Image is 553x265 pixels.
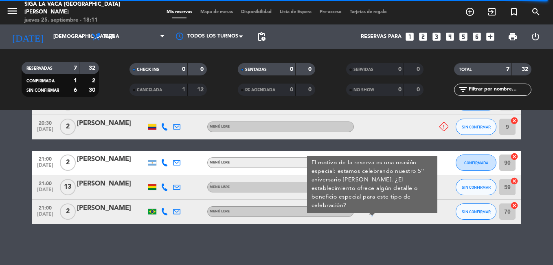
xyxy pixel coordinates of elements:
i: arrow_drop_down [76,32,86,42]
strong: 7 [506,66,509,72]
div: El motivo de la reserva es una ocasión especial: estamos celebrando nuestro 5º aniversario [PERSO... [312,159,433,210]
strong: 12 [197,87,205,93]
span: 2 [60,203,76,220]
span: Lista de Espera [276,10,316,14]
span: SERVIDAS [353,68,373,72]
i: cancel [510,201,518,210]
strong: 0 [290,66,293,72]
i: exit_to_app [487,7,497,17]
span: 2 [60,119,76,135]
span: Menú libre [210,210,230,213]
span: pending_actions [257,32,266,42]
strong: 32 [89,65,97,71]
i: cancel [510,117,518,125]
span: Mis reservas [162,10,196,14]
strong: 6 [74,87,77,93]
div: [PERSON_NAME] [77,179,146,189]
span: 2 [60,155,76,171]
input: Filtrar por nombre... [468,85,531,94]
i: cancel [510,152,518,161]
strong: 0 [417,66,421,72]
button: menu [6,5,18,20]
button: SIN CONFIRMAR [456,119,496,135]
i: looks_two [418,31,428,42]
strong: 0 [398,66,402,72]
span: 20:30 [35,118,55,127]
i: looks_5 [458,31,469,42]
strong: 30 [89,87,97,93]
span: Disponibilidad [237,10,276,14]
span: SIN CONFIRMAR [26,88,59,93]
i: [DATE] [6,28,49,46]
span: 21:00 [35,178,55,188]
i: looks_6 [472,31,482,42]
strong: 0 [417,87,421,93]
strong: 1 [74,78,77,84]
span: CHECK INS [137,68,159,72]
div: [PERSON_NAME] [77,118,146,129]
strong: 0 [182,66,185,72]
i: cancel [510,177,518,185]
span: Menú libre [210,161,230,164]
span: Menú libre [210,125,230,128]
strong: 0 [308,87,313,93]
span: SIN CONFIRMAR [462,210,491,214]
strong: 32 [522,66,530,72]
span: Cena [105,34,119,40]
span: [DATE] [35,163,55,172]
div: LOG OUT [524,24,547,49]
i: add_circle_outline [465,7,475,17]
span: print [508,32,518,42]
span: RESERVADAS [26,66,53,71]
i: power_settings_new [531,32,540,42]
span: 13 [60,179,76,195]
span: SIN CONFIRMAR [462,185,491,190]
span: 21:00 [35,154,55,163]
i: looks_one [404,31,415,42]
div: [PERSON_NAME] [77,154,146,165]
span: SIN CONFIRMAR [462,125,491,129]
i: filter_list [458,85,468,95]
i: looks_3 [431,31,442,42]
strong: 2 [92,78,97,84]
strong: 0 [290,87,293,93]
span: [DATE] [35,212,55,221]
i: search [531,7,541,17]
i: menu [6,5,18,17]
strong: 7 [74,65,77,71]
i: looks_4 [445,31,455,42]
span: TOTAL [459,68,472,72]
i: add_box [485,31,496,42]
span: Mapa de mesas [196,10,237,14]
span: NO SHOW [353,88,374,92]
span: Reservas para [361,34,402,40]
i: turned_in_not [509,7,519,17]
span: SENTADAS [245,68,267,72]
div: jueves 25. septiembre - 18:11 [24,16,132,24]
strong: 0 [308,66,313,72]
span: CONFIRMADA [464,161,488,165]
div: Siga la vaca [GEOGRAPHIC_DATA][PERSON_NAME] [24,0,132,16]
span: [DATE] [35,187,55,197]
span: RE AGENDADA [245,88,275,92]
strong: 0 [398,87,402,93]
strong: 1 [182,87,185,93]
span: Pre-acceso [316,10,346,14]
span: Tarjetas de regalo [346,10,391,14]
button: SIN CONFIRMAR [456,179,496,195]
span: 21:00 [35,203,55,212]
span: CANCELADA [137,88,162,92]
span: [DATE] [35,127,55,136]
span: CONFIRMADA [26,79,55,83]
button: CONFIRMADA [456,155,496,171]
strong: 0 [200,66,205,72]
div: [PERSON_NAME] [77,203,146,214]
button: SIN CONFIRMAR [456,203,496,220]
span: Menú libre [210,185,230,189]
